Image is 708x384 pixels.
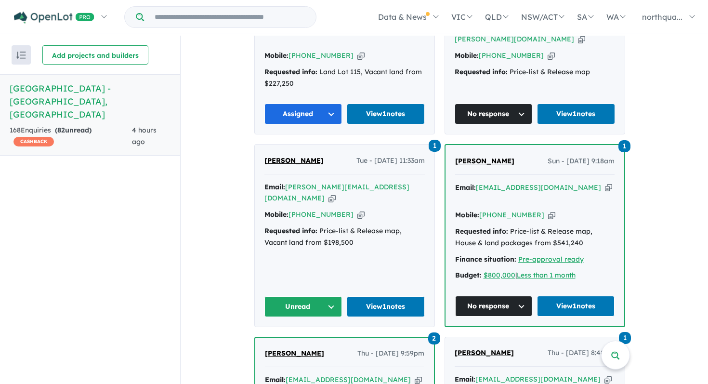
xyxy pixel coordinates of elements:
span: [PERSON_NAME] [265,349,324,358]
span: Sun - [DATE] 9:18am [548,156,615,167]
strong: Finance situation: [455,255,516,264]
a: View1notes [347,296,425,317]
span: 82 [57,126,65,134]
strong: Mobile: [455,51,479,60]
div: | [455,270,615,281]
a: [PERSON_NAME][EMAIL_ADDRESS][DOMAIN_NAME] [264,183,409,203]
a: [EMAIL_ADDRESS][DOMAIN_NAME] [476,183,601,192]
a: [PHONE_NUMBER] [479,51,544,60]
a: [PHONE_NUMBER] [479,211,544,219]
button: Copy [548,51,555,61]
strong: Email: [455,375,475,384]
button: Copy [357,210,365,220]
button: Unread [264,296,342,317]
div: Price-list & Release map, House & land packages from $541,240 [455,226,615,249]
div: Land Lot 115, Vacant land from $227,250 [264,66,425,90]
a: $800,000 [484,271,515,279]
span: Tue - [DATE] 11:33am [356,155,425,167]
strong: Email: [455,183,476,192]
a: 1 [618,139,630,152]
span: 1 [429,140,441,152]
strong: ( unread) [55,126,92,134]
span: Thu - [DATE] 9:59pm [357,348,424,359]
img: Openlot PRO Logo White [14,12,94,24]
button: Copy [605,183,612,193]
a: [EMAIL_ADDRESS][DOMAIN_NAME] [475,375,601,384]
span: Thu - [DATE] 8:48pm [548,347,615,359]
a: 1 [619,331,631,344]
a: [PERSON_NAME] [455,156,514,167]
span: northqua... [642,12,682,22]
div: Price-list & Release map [455,66,615,78]
button: Copy [578,34,585,44]
button: Assigned [264,104,342,124]
span: 1 [618,140,630,152]
strong: Requested info: [455,227,508,236]
span: [PERSON_NAME] [455,157,514,165]
a: View1notes [537,296,615,317]
div: Price-list & Release map, Vacant land from $198,500 [264,225,425,249]
span: [PERSON_NAME] [455,348,514,357]
a: View1notes [347,104,425,124]
button: No response [455,104,533,124]
a: Less than 1 month [517,271,576,279]
a: [PERSON_NAME] [264,155,324,167]
button: No response [455,296,533,317]
strong: Mobile: [264,51,288,60]
strong: Requested info: [455,67,508,76]
span: CASHBACK [13,137,54,146]
a: Pre-approval ready [518,255,584,264]
strong: Mobile: [264,210,288,219]
strong: Requested info: [264,226,317,235]
div: 168 Enquir ies [10,125,132,148]
button: Copy [548,210,555,220]
button: Add projects and builders [42,45,148,65]
strong: Budget: [455,271,482,279]
strong: Mobile: [455,211,479,219]
a: 1 [429,138,441,151]
span: 4 hours ago [132,126,157,146]
a: [PHONE_NUMBER] [288,51,354,60]
h5: [GEOGRAPHIC_DATA] - [GEOGRAPHIC_DATA] , [GEOGRAPHIC_DATA] [10,82,170,121]
a: [PERSON_NAME] [265,348,324,359]
span: 1 [619,332,631,344]
button: Copy [328,193,336,203]
a: [EMAIL_ADDRESS][DOMAIN_NAME] [286,375,411,384]
a: 2 [428,331,440,344]
strong: Email: [265,375,286,384]
a: [PERSON_NAME] [455,347,514,359]
span: 2 [428,332,440,344]
strong: Email: [264,183,285,191]
input: Try estate name, suburb, builder or developer [146,7,314,27]
a: [PHONE_NUMBER] [288,210,354,219]
span: [PERSON_NAME] [264,156,324,165]
button: Copy [357,51,365,61]
a: View1notes [537,104,615,124]
strong: Requested info: [264,67,317,76]
img: sort.svg [16,52,26,59]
